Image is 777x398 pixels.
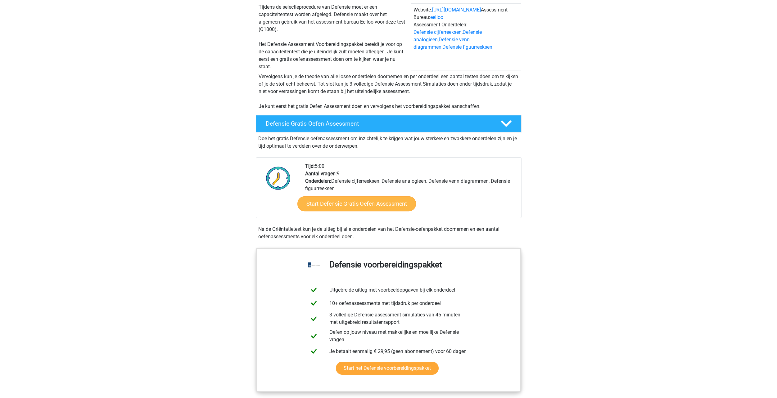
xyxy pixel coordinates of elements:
b: Tijd: [305,163,315,169]
a: [URL][DOMAIN_NAME] [432,7,481,13]
div: Doe het gratis Defensie oefenassessment om inzichtelijk te krijgen wat jouw sterkere en zwakkere ... [256,132,522,150]
div: Na de Oriëntatietest kun je de uitleg bij alle onderdelen van het Defensie-oefenpakket doornemen ... [256,226,522,240]
a: Defensie figuurreeksen [442,44,492,50]
a: Start Defensie Gratis Oefen Assessment [297,196,416,211]
a: Defensie analogieen [413,29,482,42]
a: eelloo [430,14,443,20]
a: Defensie venn diagrammen [413,37,470,50]
img: Klok [263,163,294,194]
h4: Defensie Gratis Oefen Assessment [266,120,490,127]
b: Aantal vragen: [305,171,337,177]
a: Start het Defensie voorbereidingspakket [336,362,439,375]
div: Website: Assessment Bureau: Assessment Onderdelen: , , , [411,3,521,70]
div: Tijdens de selectieprocedure van Defensie moet er een capaciteitentest worden afgelegd. Defensie ... [256,3,411,70]
a: Defensie cijferreeksen [413,29,462,35]
b: Onderdelen: [305,178,331,184]
div: Vervolgens kun je de theorie van alle losse onderdelen doornemen en per onderdeel een aantal test... [256,73,521,110]
a: Defensie Gratis Oefen Assessment [253,115,524,132]
div: 5:00 9 Defensie cijferreeksen, Defensie analogieen, Defensie venn diagrammen, Defensie figuurreeksen [300,163,521,218]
